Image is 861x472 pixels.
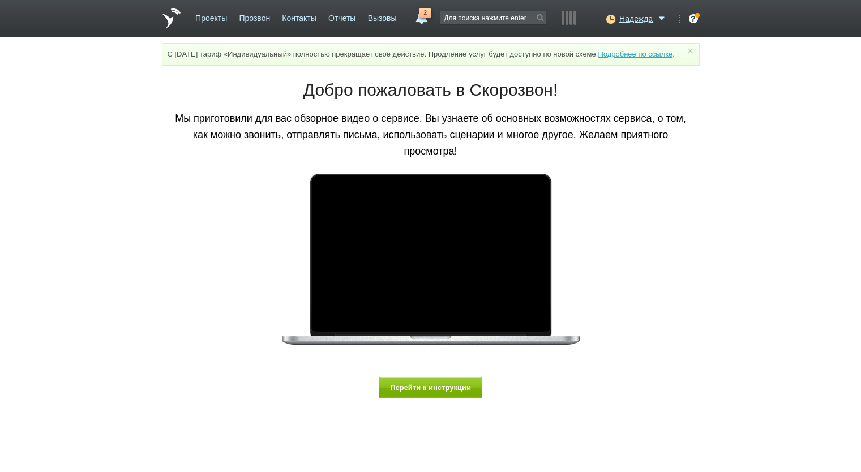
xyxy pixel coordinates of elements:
a: Отчеты [328,8,355,24]
span: 2 [419,8,431,18]
a: На главную [162,8,181,28]
a: Надежда [619,12,668,23]
input: Для поиска нажмите enter [440,11,546,24]
button: Перейти к инструкции [379,377,483,398]
a: Подробнее по ссылке [598,50,672,58]
a: Прозвон [239,8,270,24]
span: Надежда [619,13,653,24]
a: 2 [411,8,431,22]
h1: Добро пожаловать в Скорозвон! [170,78,691,102]
div: С [DATE] тариф «Индивидуальный» полностью прекращает своё действие. Продление услуг будет доступн... [162,43,700,66]
p: Мы приготовили для вас обзорное видео о сервисе. Вы узнаете об основных возможностях сервиса, о т... [170,110,691,159]
a: Проекты [195,8,227,24]
a: Вызовы [368,8,397,24]
a: × [685,48,695,53]
div: ? [689,14,698,23]
a: Контакты [282,8,316,24]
